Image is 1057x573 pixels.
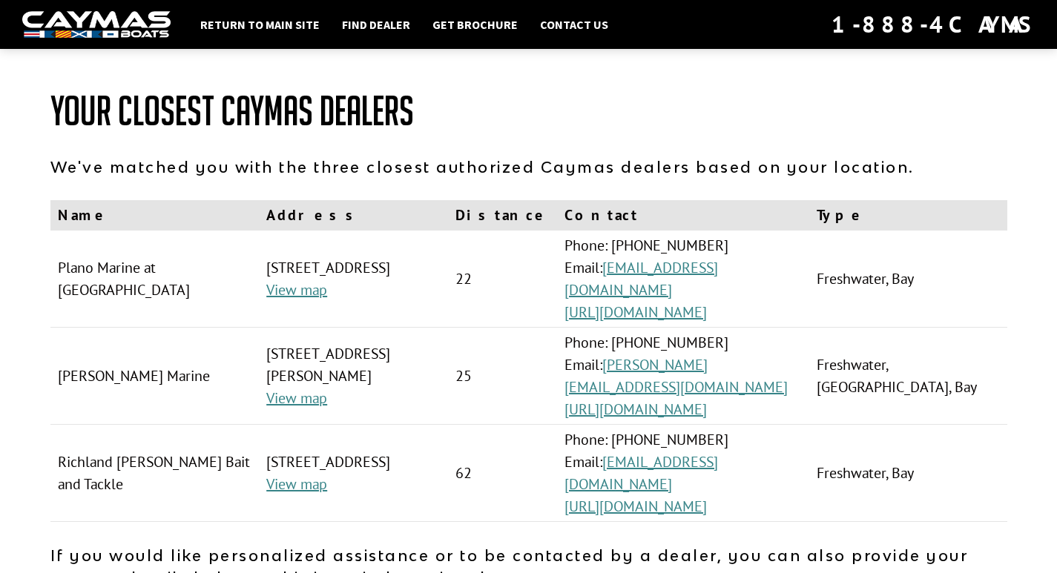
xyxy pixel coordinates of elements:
a: Return to main site [193,15,327,34]
div: 1-888-4CAYMAS [832,8,1035,41]
td: Richland [PERSON_NAME] Bait and Tackle [50,425,260,522]
a: View map [266,388,327,408]
a: [EMAIL_ADDRESS][DOMAIN_NAME] [564,258,718,299]
td: Freshwater, Bay [809,231,1007,328]
td: Phone: [PHONE_NUMBER] Email: [557,328,809,425]
img: white-logo-c9c8dbefe5ff5ceceb0f0178aa75bf4bb51f6bca0971e226c86eb53dfe498488.png [22,11,171,39]
a: View map [266,474,327,494]
td: [STREET_ADDRESS][PERSON_NAME] [259,328,448,425]
th: Distance [448,200,557,231]
a: Find Dealer [335,15,418,34]
td: Phone: [PHONE_NUMBER] Email: [557,425,809,522]
a: [URL][DOMAIN_NAME] [564,497,707,516]
h1: Your Closest Caymas Dealers [50,89,1007,133]
th: Type [809,200,1007,231]
td: 22 [448,231,557,328]
a: [EMAIL_ADDRESS][DOMAIN_NAME] [564,452,718,494]
td: [PERSON_NAME] Marine [50,328,260,425]
a: Contact Us [533,15,616,34]
td: Phone: [PHONE_NUMBER] Email: [557,231,809,328]
td: Freshwater, Bay [809,425,1007,522]
td: [STREET_ADDRESS] [259,231,448,328]
td: Freshwater, [GEOGRAPHIC_DATA], Bay [809,328,1007,425]
th: Contact [557,200,809,231]
a: Get Brochure [425,15,525,34]
td: [STREET_ADDRESS] [259,425,448,522]
th: Address [259,200,448,231]
a: [URL][DOMAIN_NAME] [564,302,707,322]
a: [URL][DOMAIN_NAME] [564,400,707,419]
a: [PERSON_NAME][EMAIL_ADDRESS][DOMAIN_NAME] [564,355,788,397]
th: Name [50,200,260,231]
td: 62 [448,425,557,522]
p: We've matched you with the three closest authorized Caymas dealers based on your location. [50,156,1007,178]
td: Plano Marine at [GEOGRAPHIC_DATA] [50,231,260,328]
td: 25 [448,328,557,425]
a: View map [266,280,327,299]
